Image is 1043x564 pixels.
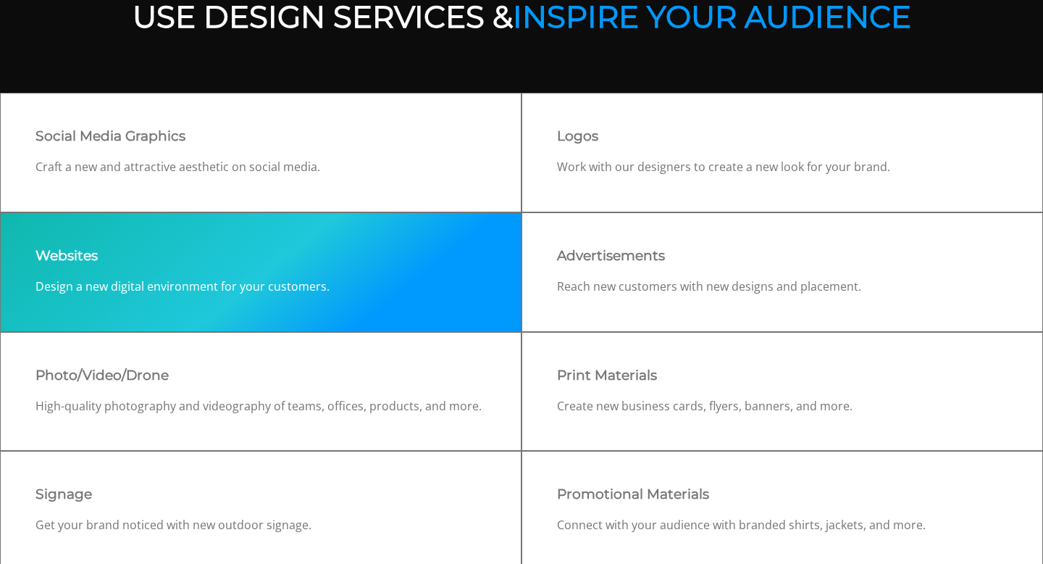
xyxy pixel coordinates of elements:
h3: Signage [35,486,486,502]
h3: Photo/Video/Drone [35,368,486,383]
h3: Print Materials [557,368,1008,383]
p: Work with our designers to create a new look for your brand. [557,158,1008,177]
p: High-quality photography and videography of teams, offices, products, and more. [35,397,486,416]
iframe: Chat Widget [971,494,1043,564]
p: Design a new digital environment for your customers. [35,278,486,296]
a: Advertisements Reach new customers with new designs and placement. [521,212,1043,332]
h3: Advertisements [557,248,1008,264]
p: Reach new customers with new designs and placement. [557,278,1008,296]
h3: Promotional Materials [557,486,1008,502]
p: Create new business cards, flyers, banners, and more. [557,397,1008,416]
a: Print Materials Create new business cards, flyers, banners, and more. [521,332,1043,452]
p: Get your brand noticed with new outdoor signage. [35,516,486,535]
p: Craft a new and attractive aesthetic on social media. [35,158,486,177]
h3: Websites [35,248,486,264]
h3: Logos [557,128,1008,144]
h3: Social Media Graphics [35,128,486,144]
p: Connect with your audience with branded shirts, jackets, and more. [557,516,1008,535]
a: Logos Work with our designers to create a new look for your brand. [521,93,1043,212]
